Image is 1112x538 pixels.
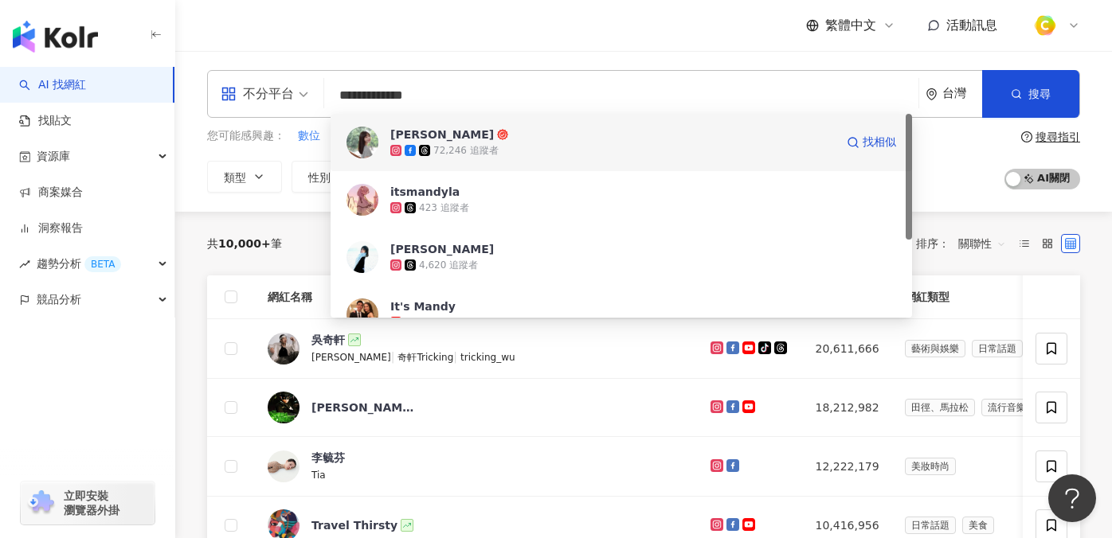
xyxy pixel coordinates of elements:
[958,231,1006,256] span: 關聯性
[390,127,494,142] div: [PERSON_NAME]
[297,127,321,145] button: 數位
[347,298,378,330] img: KOL Avatar
[419,201,469,215] div: 423 追蹤者
[390,298,456,314] div: It's Mandy
[268,333,300,365] img: KOL Avatar
[207,237,282,250] div: 共 筆
[25,490,57,516] img: chrome extension
[863,134,896,150] span: 找相似
[207,161,282,193] button: 類型
[37,282,81,318] span: 競品分析
[390,184,460,200] div: itsmandyla
[453,350,460,363] span: |
[982,70,1079,118] button: 搜尋
[84,256,121,272] div: BETA
[207,128,285,144] span: 您可能感興趣：
[825,17,876,34] span: 繁體中文
[905,458,956,475] span: 美妝時尚
[19,220,83,236] a: 洞察報告
[803,379,892,437] td: 18,212,982
[37,138,70,174] span: 資源庫
[942,87,982,100] div: 台灣
[19,259,30,270] span: rise
[64,489,119,517] span: 立即安裝 瀏覽器外掛
[1036,131,1080,143] div: 搜尋指引
[19,113,72,129] a: 找貼文
[946,18,997,33] span: 活動訊息
[19,185,83,201] a: 商案媒合
[268,450,300,482] img: KOL Avatar
[13,21,98,53] img: logo
[221,81,294,107] div: 不分平台
[311,450,345,466] div: 李毓芬
[1030,10,1060,41] img: %E6%96%B9%E5%BD%A2%E7%B4%94.png
[926,88,938,100] span: environment
[803,437,892,497] td: 12,222,179
[390,241,494,257] div: [PERSON_NAME]
[1028,88,1051,100] span: 搜尋
[419,259,478,272] div: 4,620 追蹤者
[847,127,896,158] a: 找相似
[311,400,415,415] div: [PERSON_NAME] [PERSON_NAME]
[221,86,237,102] span: appstore
[905,399,975,416] span: 田徑、馬拉松
[37,246,121,282] span: 趨勢分析
[981,399,1032,416] span: 流行音樂
[347,184,378,216] img: KOL Avatar
[311,517,397,533] div: Travel Thirsty
[218,237,271,250] span: 10,000+
[308,171,331,184] span: 性別
[268,392,300,423] img: KOL Avatar
[311,352,391,363] span: [PERSON_NAME]
[905,340,965,357] span: 藝術與娛樂
[916,231,1015,256] div: 排序：
[405,316,464,329] div: 9,430 追蹤者
[19,77,86,93] a: searchAI 找網紅
[972,340,1023,357] span: 日常話題
[298,128,320,144] span: 數位
[1021,131,1032,142] span: question-circle
[1048,474,1096,522] iframe: Help Scout Beacon - Open
[21,481,155,524] a: chrome extension立即安裝 瀏覽器外掛
[268,392,685,423] a: KOL Avatar[PERSON_NAME] [PERSON_NAME]
[433,144,499,158] div: 72,246 追蹤者
[460,352,515,363] span: tricking_wu
[292,161,366,193] button: 性別
[803,319,892,379] td: 20,611,666
[311,470,326,481] span: Tia
[268,332,685,365] a: KOL Avatar吳奇軒[PERSON_NAME]|奇軒Tricking|tricking_wu
[347,127,378,158] img: KOL Avatar
[255,275,698,319] th: 網紅名稱
[224,171,246,184] span: 類型
[905,517,956,534] span: 日常話題
[391,350,398,363] span: |
[268,450,685,483] a: KOL Avatar李毓芬Tia
[962,517,994,534] span: 美食
[347,241,378,273] img: KOL Avatar
[311,332,345,348] div: 吳奇軒
[397,352,453,363] span: 奇軒Tricking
